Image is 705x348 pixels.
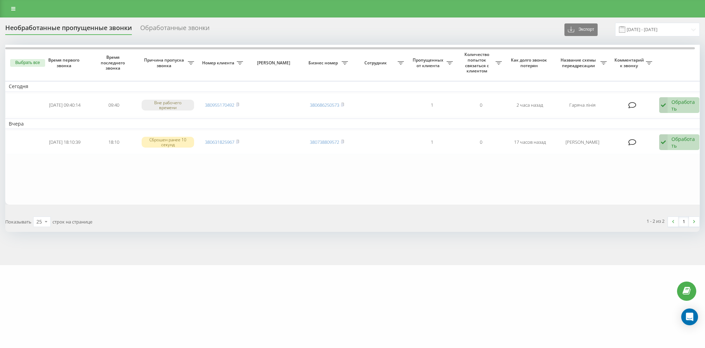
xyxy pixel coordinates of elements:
[505,93,554,117] td: 2 часа назад
[95,55,133,71] span: Время последнего звонка
[201,60,237,66] span: Номер клиента
[671,136,696,149] div: Обработать
[142,137,194,147] div: Сброшен ранее 10 секунд
[678,217,689,227] a: 1
[511,57,549,68] span: Как долго звонок потерян
[89,93,138,117] td: 09:40
[89,130,138,154] td: 18:10
[205,139,234,145] a: 380631825967
[140,24,209,35] div: Обработанные звонки
[681,308,698,325] div: Open Intercom Messenger
[614,57,646,68] span: Комментарий к звонку
[52,219,92,225] span: строк на странице
[564,23,598,36] button: Экспорт
[205,102,234,108] a: 380955170492
[5,219,31,225] span: Показывать
[306,60,342,66] span: Бизнес номер
[411,57,447,68] span: Пропущенных от клиента
[310,102,339,108] a: 380686250573
[142,57,188,68] span: Причина пропуска звонка
[456,93,505,117] td: 0
[407,93,456,117] td: 1
[10,59,45,67] button: Выбрать все
[647,218,664,225] div: 1 - 2 из 2
[5,24,132,35] div: Необработанные пропущенные звонки
[554,130,610,154] td: [PERSON_NAME]
[36,218,42,225] div: 25
[46,57,84,68] span: Время первого звонка
[40,130,89,154] td: [DATE] 18:10:39
[40,93,89,117] td: [DATE] 09:40:14
[554,93,610,117] td: Гаряча лінія
[460,52,496,73] span: Количество попыток связаться с клиентом
[456,130,505,154] td: 0
[558,57,600,68] span: Название схемы переадресации
[310,139,339,145] a: 380738809572
[252,60,297,66] span: [PERSON_NAME]
[355,60,398,66] span: Сотрудник
[5,81,705,92] td: Сегодня
[142,100,194,110] div: Вне рабочего времени
[505,130,554,154] td: 17 часов назад
[407,130,456,154] td: 1
[5,119,705,129] td: Вчера
[671,99,696,112] div: Обработать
